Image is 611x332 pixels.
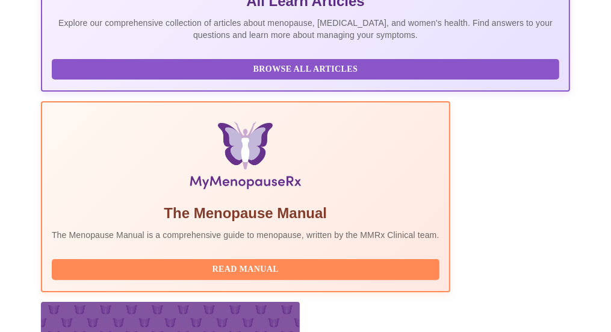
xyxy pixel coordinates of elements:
[52,229,439,241] p: The Menopause Manual is a comprehensive guide to menopause, written by the MMRx Clinical team.
[52,204,439,223] h5: The Menopause Manual
[64,262,427,277] span: Read Manual
[64,62,547,77] span: Browse All Articles
[52,59,559,80] button: Browse All Articles
[52,259,439,280] button: Read Manual
[52,17,559,41] p: Explore our comprehensive collection of articles about menopause, [MEDICAL_DATA], and women's hea...
[52,263,442,274] a: Read Manual
[113,122,377,194] img: Menopause Manual
[52,63,562,74] a: Browse All Articles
